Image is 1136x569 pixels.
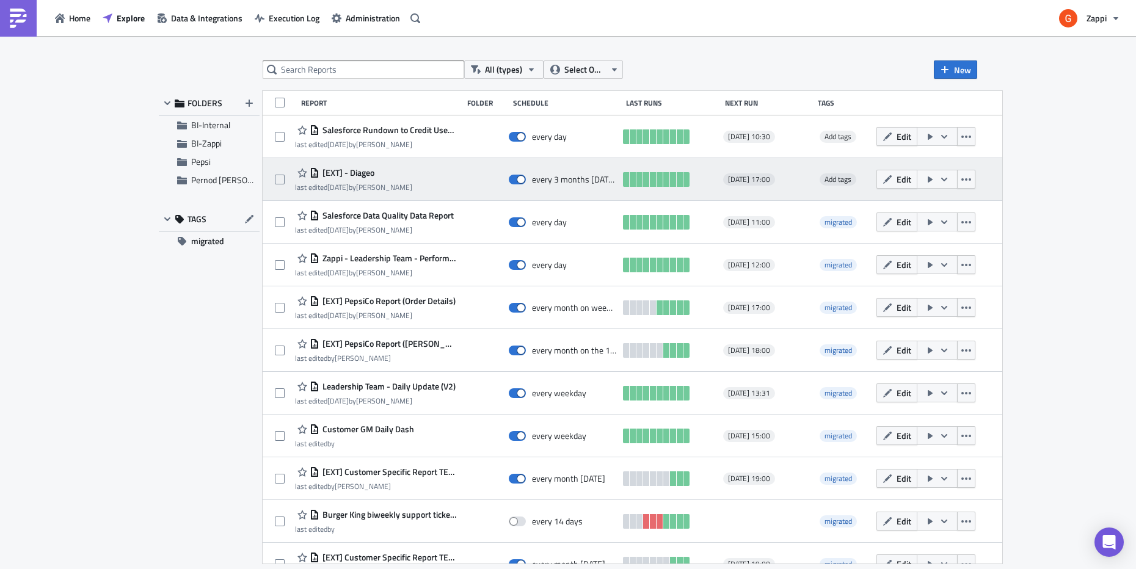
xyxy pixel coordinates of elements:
[295,225,454,234] div: last edited by [PERSON_NAME]
[327,224,349,236] time: 2025-08-07T11:44:27Z
[876,426,917,445] button: Edit
[159,232,260,250] button: migrated
[319,167,374,178] span: [EXT] - Diageo
[319,509,456,520] span: Burger King biweekly support tickets report
[532,388,586,399] div: every weekday
[319,125,456,136] span: Salesforce Rundown to Credit Used Reconciliation
[564,63,605,76] span: Select Owner
[897,258,911,271] span: Edit
[825,131,851,142] span: Add tags
[327,267,349,278] time: 2025-10-10T13:46:09Z
[954,63,971,76] span: New
[825,430,852,441] span: migrated
[820,302,857,314] span: migrated
[263,60,464,79] input: Search Reports
[728,431,770,441] span: [DATE] 15:00
[191,173,284,186] span: Pernod Ricard
[295,439,414,448] div: last edited by
[49,9,96,27] a: Home
[249,9,326,27] a: Execution Log
[876,512,917,531] button: Edit
[1087,12,1107,24] span: Zappi
[825,173,851,185] span: Add tags
[1058,8,1079,29] img: Avatar
[295,311,456,320] div: last edited by [PERSON_NAME]
[1094,527,1124,557] div: Open Intercom Messenger
[532,259,567,270] div: every day
[319,424,414,435] span: Customer GM Daily Dash
[295,183,412,192] div: last edited by [PERSON_NAME]
[825,302,852,313] span: migrated
[319,295,456,306] span: [EXT] PepsiCo Report (Order Details)
[897,216,911,228] span: Edit
[191,232,224,250] span: migrated
[897,429,911,442] span: Edit
[319,381,456,392] span: Leadership Team - Daily Update (V2)
[532,345,616,356] div: every month on the 1st
[725,98,812,107] div: Next Run
[544,60,623,79] button: Select Owner
[295,524,456,534] div: last edited by
[513,98,620,107] div: Schedule
[876,341,917,360] button: Edit
[876,469,917,488] button: Edit
[934,60,977,79] button: New
[191,137,222,150] span: BI-Zappi
[532,174,616,185] div: every 3 months on Monday, Tuesday, Wednesday, Thursday, Friday, Saturday, Sunday
[876,212,917,231] button: Edit
[876,255,917,274] button: Edit
[269,12,319,24] span: Execution Log
[728,474,770,484] span: [DATE] 19:00
[728,346,770,355] span: [DATE] 18:00
[876,383,917,402] button: Edit
[897,472,911,485] span: Edit
[825,473,852,484] span: migrated
[532,473,605,484] div: every month on Tuesday
[96,9,151,27] button: Explore
[825,387,852,399] span: migrated
[818,98,871,107] div: Tags
[897,386,911,399] span: Edit
[327,310,349,321] time: 2025-09-09T09:58:41Z
[485,63,522,76] span: All (types)
[876,127,917,146] button: Edit
[9,9,28,28] img: PushMetrics
[295,482,456,491] div: last edited by [PERSON_NAME]
[820,473,857,485] span: migrated
[820,216,857,228] span: migrated
[532,430,586,441] div: every weekday
[626,98,719,107] div: Last Runs
[532,131,567,142] div: every day
[728,175,770,184] span: [DATE] 17:00
[897,173,911,186] span: Edit
[117,12,145,24] span: Explore
[319,338,456,349] span: [EXT] PepsiCo Report (Caitlin)
[346,12,400,24] span: Administration
[295,140,456,149] div: last edited by [PERSON_NAME]
[728,132,770,142] span: [DATE] 10:30
[319,466,456,477] span: [EXT] Customer Specific Report TEMPLATE (Mars MWC - Agile Innovation)
[188,214,206,225] span: TAGS
[825,515,852,527] span: migrated
[820,131,856,143] span: Add tags
[467,98,507,107] div: Folder
[532,302,616,313] div: every month on weekdays
[876,170,917,189] button: Edit
[532,217,567,228] div: every day
[897,301,911,314] span: Edit
[301,98,461,107] div: Report
[897,130,911,143] span: Edit
[151,9,249,27] button: Data & Integrations
[897,515,911,527] span: Edit
[319,552,456,563] span: [EXT] Customer Specific Report TEMPLATE (Mars Petcare US)
[327,395,349,407] time: 2025-09-23T13:34:48Z
[897,344,911,357] span: Edit
[820,259,857,271] span: migrated
[319,253,456,264] span: Zappi - Leadership Team - Performance Dashboard
[820,344,857,357] span: migrated
[464,60,544,79] button: All (types)
[820,387,857,399] span: migrated
[191,155,211,168] span: Pepsi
